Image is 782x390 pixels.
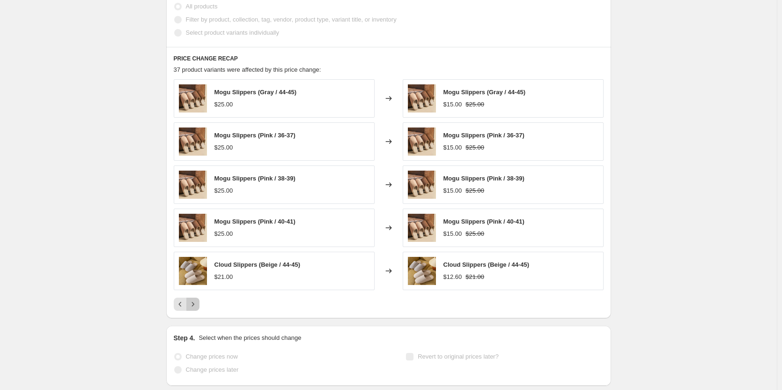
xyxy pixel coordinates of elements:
img: S245f5ceb6044495aaa7421b55484a674T_80x.webp [179,84,207,112]
span: $25.00 [214,101,233,108]
span: Mogu Slippers (Gray / 44-45) [214,89,297,96]
nav: Pagination [174,298,199,311]
h2: Step 4. [174,333,195,343]
img: S245f5ceb6044495aaa7421b55484a674T_80x.webp [408,127,436,156]
button: Previous [174,298,187,311]
span: Mogu Slippers (Pink / 36-37) [214,132,295,139]
img: S052bf9443a70495f8ea20cff96fcee1e4_80x.webp [408,257,436,285]
span: 37 product variants were affected by this price change: [174,66,321,73]
span: Filter by product, collection, tag, vendor, product type, variant title, or inventory [186,16,397,23]
span: Select product variants individually [186,29,279,36]
span: $25.00 [214,144,233,151]
span: $15.00 [443,144,462,151]
span: $25.00 [465,187,484,194]
span: $25.00 [214,230,233,237]
span: Mogu Slippers (Pink / 40-41) [443,218,524,225]
span: Mogu Slippers (Pink / 40-41) [214,218,295,225]
img: S245f5ceb6044495aaa7421b55484a674T_80x.webp [408,214,436,242]
span: $15.00 [443,230,462,237]
span: Mogu Slippers (Pink / 36-37) [443,132,524,139]
span: $12.60 [443,273,462,280]
p: Select when the prices should change [199,333,301,343]
img: S245f5ceb6044495aaa7421b55484a674T_80x.webp [179,214,207,242]
img: S245f5ceb6044495aaa7421b55484a674T_80x.webp [179,127,207,156]
span: Mogu Slippers (Gray / 44-45) [443,89,526,96]
span: $25.00 [465,230,484,237]
img: S245f5ceb6044495aaa7421b55484a674T_80x.webp [408,84,436,112]
span: Revert to original prices later? [418,353,499,360]
img: S245f5ceb6044495aaa7421b55484a674T_80x.webp [408,171,436,199]
span: $15.00 [443,187,462,194]
span: $25.00 [465,101,484,108]
span: $21.00 [465,273,484,280]
span: $21.00 [214,273,233,280]
button: Next [186,298,199,311]
span: Cloud Slippers (Beige / 44-45) [443,261,530,268]
span: Change prices now [186,353,238,360]
span: All products [186,3,218,10]
span: Cloud Slippers (Beige / 44-45) [214,261,301,268]
img: S052bf9443a70495f8ea20cff96fcee1e4_80x.webp [179,257,207,285]
span: Mogu Slippers (Pink / 38-39) [443,175,524,182]
h6: PRICE CHANGE RECAP [174,55,604,62]
span: $15.00 [443,101,462,108]
img: S245f5ceb6044495aaa7421b55484a674T_80x.webp [179,171,207,199]
span: Change prices later [186,366,239,373]
span: $25.00 [214,187,233,194]
span: $25.00 [465,144,484,151]
span: Mogu Slippers (Pink / 38-39) [214,175,295,182]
